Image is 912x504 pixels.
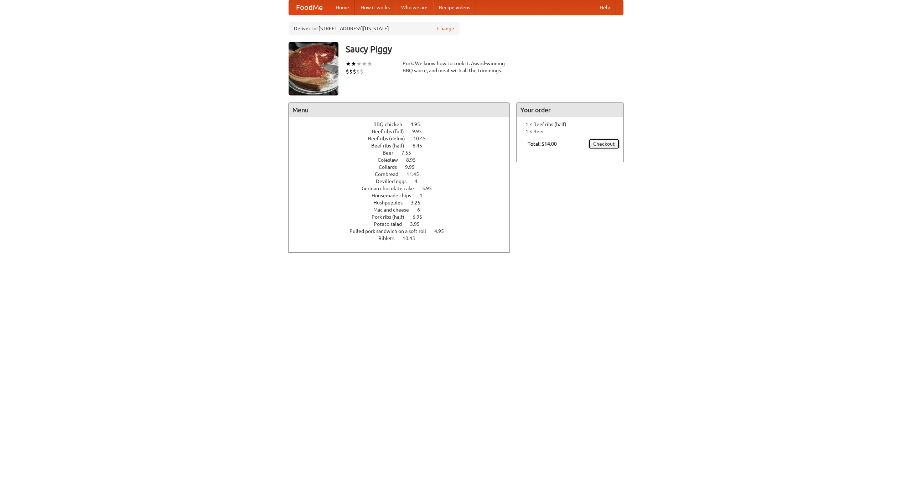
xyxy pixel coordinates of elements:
span: 8.95 [406,157,423,163]
div: Pork. We know how to cook it. Award-winning BBQ sauce, and meat with all the trimmings. [403,60,509,74]
span: BBQ chicken [373,121,409,127]
a: Potato salad 3.95 [374,221,433,227]
a: Mac and cheese 6 [373,207,433,213]
li: $ [360,68,363,76]
a: Checkout [589,139,620,149]
a: Pulled pork sandwich on a soft roll 4.95 [349,228,457,234]
a: BBQ chicken 4.95 [373,121,433,127]
a: Beef ribs (half) 6.45 [371,143,435,149]
a: Hushpuppies 3.25 [373,200,434,206]
a: Pork ribs (half) 6.95 [372,214,435,220]
span: 4.95 [410,121,427,127]
img: angular.jpg [289,42,338,95]
span: Cornbread [375,171,405,177]
span: 5.95 [422,186,439,191]
a: German chocolate cake 5.95 [362,186,445,191]
li: ★ [356,60,362,68]
span: Coleslaw [378,157,405,163]
span: 6.45 [413,143,429,149]
a: Beef ribs (full) 9.95 [372,129,435,134]
a: Change [437,25,454,32]
a: Coleslaw 8.95 [378,157,429,163]
a: Collards 9.95 [379,164,428,170]
span: 4 [419,193,429,198]
span: Pulled pork sandwich on a soft roll [349,228,433,234]
span: Housemade chips [372,193,418,198]
span: 10.45 [413,136,433,141]
a: FoodMe [289,0,330,15]
a: Help [594,0,616,15]
span: Mac and cheese [373,207,416,213]
a: Beer 7.55 [383,150,424,156]
span: 6 [417,207,427,213]
a: Cornbread 11.45 [375,171,432,177]
h3: Saucy Piggy [346,42,623,56]
span: Beef ribs (delux) [368,136,412,141]
span: 9.95 [405,164,422,170]
a: Riblets 10.45 [378,235,428,241]
span: 6.95 [413,214,429,220]
span: Beer [383,150,400,156]
span: Pork ribs (half) [372,214,411,220]
span: 3.25 [411,200,427,206]
span: Devilled eggs [376,178,414,184]
a: Beef ribs (delux) 10.45 [368,136,439,141]
span: Riblets [378,235,401,241]
span: 9.95 [412,129,429,134]
li: ★ [346,60,351,68]
span: 3.95 [410,221,427,227]
span: Beef ribs (full) [372,129,411,134]
span: Beef ribs (half) [371,143,411,149]
li: ★ [367,60,372,68]
span: Potato salad [374,221,409,227]
span: 7.55 [401,150,418,156]
span: 4 [415,178,425,184]
h4: Your order [517,103,623,117]
a: Home [330,0,355,15]
li: ★ [362,60,367,68]
li: $ [353,68,356,76]
a: Who we are [395,0,433,15]
li: $ [349,68,353,76]
span: Collards [379,164,404,170]
a: Housemade chips 4 [372,193,435,198]
li: 1 × Beer [520,128,620,135]
li: ★ [351,60,356,68]
li: 1 × Beef ribs (half) [520,121,620,128]
h4: Menu [289,103,509,117]
b: Total: $14.00 [528,141,557,147]
span: German chocolate cake [362,186,421,191]
span: 4.95 [434,228,451,234]
li: $ [346,68,349,76]
a: Devilled eggs 4 [376,178,431,184]
span: Hushpuppies [373,200,410,206]
div: Deliver to: [STREET_ADDRESS][US_STATE] [289,22,460,35]
li: $ [356,68,360,76]
a: How it works [355,0,395,15]
span: 10.45 [403,235,422,241]
span: 11.45 [406,171,426,177]
a: Recipe videos [433,0,476,15]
